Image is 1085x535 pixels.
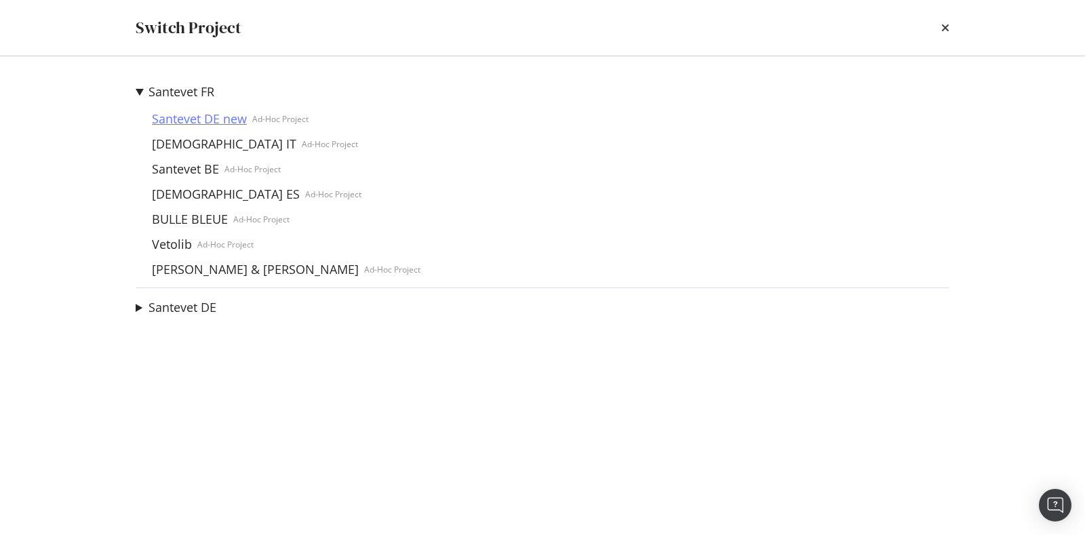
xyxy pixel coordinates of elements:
[146,237,197,252] a: Vetolib
[136,16,241,39] div: Switch Project
[146,137,302,151] a: [DEMOGRAPHIC_DATA] IT
[252,113,309,125] div: Ad-Hoc Project
[146,187,305,201] a: [DEMOGRAPHIC_DATA] ES
[149,300,216,315] a: Santevet DE
[197,239,254,250] div: Ad-Hoc Project
[364,264,420,275] div: Ad-Hoc Project
[146,212,233,226] a: BULLE BLEUE
[941,16,949,39] div: times
[1039,489,1071,521] div: Open Intercom Messenger
[233,214,290,225] div: Ad-Hoc Project
[146,162,224,176] a: Santevet BE
[305,189,361,200] div: Ad-Hoc Project
[149,85,214,99] a: Santevet FR
[146,112,252,126] a: Santevet DE new
[136,83,420,101] summary: Santevet FR
[302,138,358,150] div: Ad-Hoc Project
[136,299,216,317] summary: Santevet DE
[224,163,281,175] div: Ad-Hoc Project
[146,262,364,277] a: [PERSON_NAME] & [PERSON_NAME]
